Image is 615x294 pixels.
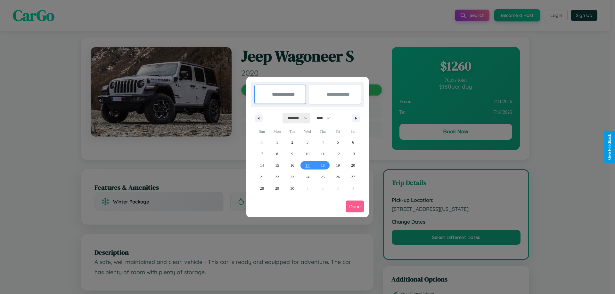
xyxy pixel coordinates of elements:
[337,137,339,148] span: 5
[315,126,330,137] span: Thu
[306,160,309,171] span: 17
[300,160,315,171] button: 17
[315,148,330,160] button: 11
[330,171,345,183] button: 26
[322,137,324,148] span: 4
[300,126,315,137] span: Wed
[260,160,264,171] span: 14
[330,137,345,148] button: 5
[346,201,364,212] button: Done
[300,171,315,183] button: 24
[336,160,340,171] span: 19
[321,171,324,183] span: 25
[254,126,269,137] span: Sun
[285,183,300,194] button: 30
[346,171,361,183] button: 27
[291,160,294,171] span: 16
[330,148,345,160] button: 12
[285,171,300,183] button: 23
[254,183,269,194] button: 28
[269,160,284,171] button: 15
[351,171,355,183] span: 27
[275,160,279,171] span: 15
[336,171,340,183] span: 26
[275,183,279,194] span: 29
[254,160,269,171] button: 14
[291,171,294,183] span: 23
[330,126,345,137] span: Fri
[315,137,330,148] button: 4
[260,183,264,194] span: 28
[352,137,354,148] span: 6
[607,134,612,160] div: Give Feedback
[315,171,330,183] button: 25
[261,148,263,160] span: 7
[285,137,300,148] button: 2
[346,160,361,171] button: 20
[307,137,308,148] span: 3
[306,148,309,160] span: 10
[269,148,284,160] button: 8
[330,160,345,171] button: 19
[260,171,264,183] span: 21
[275,171,279,183] span: 22
[336,148,340,160] span: 12
[285,148,300,160] button: 9
[346,126,361,137] span: Sat
[291,183,294,194] span: 30
[315,160,330,171] button: 18
[276,148,278,160] span: 8
[269,183,284,194] button: 29
[300,148,315,160] button: 10
[291,148,293,160] span: 9
[254,148,269,160] button: 7
[351,148,355,160] span: 13
[321,160,324,171] span: 18
[346,137,361,148] button: 6
[269,137,284,148] button: 1
[321,148,325,160] span: 11
[306,171,309,183] span: 24
[300,137,315,148] button: 3
[269,171,284,183] button: 22
[285,160,300,171] button: 16
[346,148,361,160] button: 13
[291,137,293,148] span: 2
[276,137,278,148] span: 1
[269,126,284,137] span: Mon
[285,126,300,137] span: Tue
[254,171,269,183] button: 21
[351,160,355,171] span: 20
